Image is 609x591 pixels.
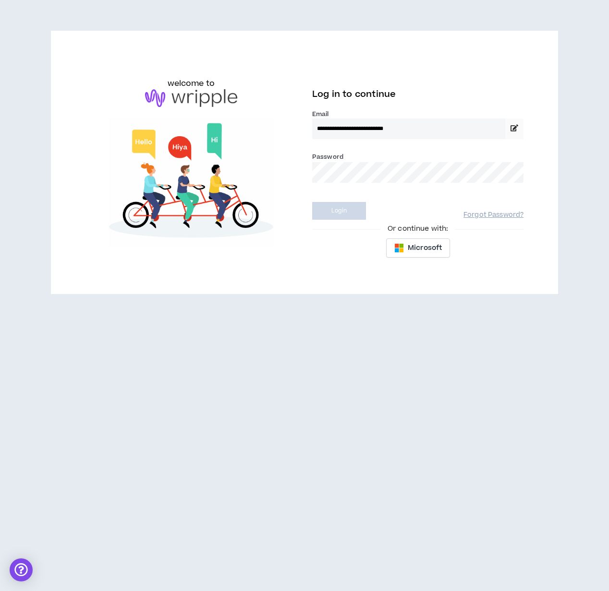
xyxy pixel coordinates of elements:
a: Forgot Password? [463,211,524,220]
h6: welcome to [168,78,215,89]
span: Or continue with: [381,224,455,234]
button: Login [312,202,366,220]
span: Microsoft [408,243,442,253]
span: Log in to continue [312,88,396,100]
label: Email [312,110,524,118]
div: Open Intercom Messenger [10,558,33,581]
img: Welcome to Wripple [85,117,297,248]
label: Password [312,153,343,161]
img: logo-brand.png [145,89,237,107]
button: Microsoft [386,238,450,258]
